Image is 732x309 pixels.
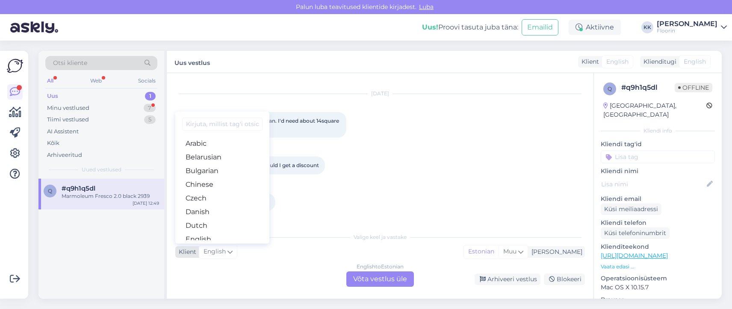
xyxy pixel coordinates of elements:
div: 1 [145,92,156,100]
span: Offline [675,83,712,92]
div: [DATE] [175,90,585,97]
a: Bulgarian [175,164,269,178]
input: Lisa tag [601,150,715,163]
span: Otsi kliente [53,59,87,68]
img: Askly Logo [7,58,23,74]
p: Brauser [601,295,715,304]
div: Uus [47,92,58,100]
a: Chinese [175,178,269,191]
a: [URL][DOMAIN_NAME] [601,252,668,259]
div: Tiimi vestlused [47,115,89,124]
div: 5 [144,115,156,124]
b: Uus! [422,23,438,31]
input: Kirjuta, millist tag'i otsid [182,118,263,131]
div: [GEOGRAPHIC_DATA], [GEOGRAPHIC_DATA] [603,101,706,119]
div: Küsi meiliaadressi [601,203,661,215]
span: English [204,247,226,256]
a: Dutch [175,219,269,232]
span: #q9h1q5dl [62,185,95,192]
a: Belarusian [175,150,269,164]
a: [PERSON_NAME]Floorin [657,21,727,34]
div: 7 [144,104,156,112]
p: Kliendi nimi [601,167,715,176]
div: Kliendi info [601,127,715,135]
div: Minu vestlused [47,104,89,112]
div: Blokeeri [544,274,585,285]
div: Socials [136,75,157,86]
div: Aktiivne [569,20,621,35]
p: Kliendi tag'id [601,140,715,149]
span: English [684,57,706,66]
div: KK [641,21,653,33]
div: Estonian [464,245,499,258]
span: Luba [416,3,436,11]
div: Web [89,75,103,86]
div: Võta vestlus üle [346,271,414,287]
div: [PERSON_NAME] [657,21,717,27]
div: All [45,75,55,86]
div: Arhiveeri vestlus [475,274,540,285]
p: Mac OS X 10.15.7 [601,283,715,292]
label: Uus vestlus [174,56,210,68]
p: Operatsioonisüsteem [601,274,715,283]
p: Vaata edasi ... [601,263,715,271]
div: Klient [578,57,599,66]
div: [PERSON_NAME] [528,247,582,256]
input: Lisa nimi [601,180,705,189]
div: Klienditugi [640,57,676,66]
div: Arhiveeritud [47,151,82,159]
button: Emailid [522,19,558,35]
a: Danish [175,205,269,219]
div: Marmoleum Fresco 2.0 black 2939 [62,192,159,200]
p: Kliendi telefon [601,218,715,227]
span: English [606,57,629,66]
div: AI Assistent [47,127,79,136]
a: English [175,232,269,246]
p: Klienditeekond [601,242,715,251]
span: Uued vestlused [82,166,121,174]
div: Küsi telefoninumbrit [601,227,670,239]
div: Valige keel ja vastake [175,233,585,241]
div: English to Estonian [357,263,404,271]
div: # q9h1q5dl [621,82,675,93]
div: Floorin [657,27,717,34]
div: Klient [175,247,196,256]
div: Kõik [47,139,59,147]
span: q [608,85,612,92]
div: Proovi tasuta juba täna: [422,22,518,32]
span: q [48,188,52,194]
span: Muu [503,247,517,255]
a: Arabic [175,137,269,150]
div: [DATE] 12:49 [133,200,159,206]
p: Kliendi email [601,194,715,203]
a: Czech [175,191,269,205]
